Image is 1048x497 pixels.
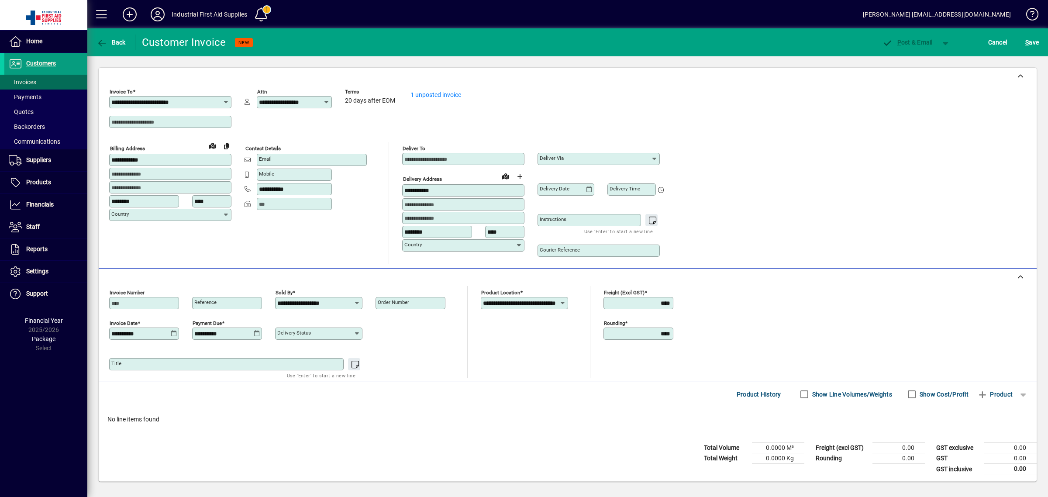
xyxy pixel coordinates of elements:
mat-label: Rounding [604,320,625,326]
a: Staff [4,216,87,238]
span: Invoices [9,79,36,86]
span: Terms [345,89,397,95]
td: 0.0000 Kg [752,453,804,464]
div: Industrial First Aid Supplies [172,7,247,21]
div: [PERSON_NAME] [EMAIL_ADDRESS][DOMAIN_NAME] [863,7,1011,21]
td: Rounding [811,453,872,464]
mat-label: Deliver via [540,155,564,161]
mat-label: Mobile [259,171,274,177]
mat-label: Payment due [193,320,222,326]
mat-label: Country [111,211,129,217]
span: Products [26,179,51,186]
td: 0.00 [872,443,925,453]
span: Payments [9,93,41,100]
span: Home [26,38,42,45]
span: Financials [26,201,54,208]
div: No line items found [99,406,1037,433]
a: 1 unposted invoice [410,91,461,98]
mat-label: Delivery date [540,186,569,192]
span: Communications [9,138,60,145]
a: Support [4,283,87,305]
mat-label: Deliver To [403,145,425,152]
span: NEW [238,40,249,45]
app-page-header-button: Back [87,35,135,50]
button: Profile [144,7,172,22]
button: Add [116,7,144,22]
mat-hint: Use 'Enter' to start a new line [287,370,355,380]
span: ost & Email [882,39,933,46]
mat-label: Delivery time [610,186,640,192]
mat-label: Reference [194,299,217,305]
a: Settings [4,261,87,283]
span: Staff [26,223,40,230]
td: 0.00 [872,453,925,464]
span: S [1025,39,1029,46]
span: Product History [737,387,781,401]
div: Customer Invoice [142,35,226,49]
mat-label: Product location [481,290,520,296]
label: Show Line Volumes/Weights [810,390,892,399]
a: Backorders [4,119,87,134]
span: Support [26,290,48,297]
td: 0.0000 M³ [752,443,804,453]
mat-label: Invoice To [110,89,133,95]
mat-label: Country [404,242,422,248]
span: Product [977,387,1013,401]
td: 0.00 [984,453,1037,464]
span: 20 days after EOM [345,97,395,104]
a: Communications [4,134,87,149]
a: Quotes [4,104,87,119]
mat-label: Order number [378,299,409,305]
td: 0.00 [984,443,1037,453]
td: Total Weight [700,453,752,464]
span: Reports [26,245,48,252]
mat-label: Instructions [540,216,566,222]
mat-label: Freight (excl GST) [604,290,645,296]
span: Quotes [9,108,34,115]
mat-label: Delivery status [277,330,311,336]
button: Back [94,35,128,50]
mat-label: Sold by [276,290,293,296]
mat-label: Attn [257,89,267,95]
a: Financials [4,194,87,216]
span: ave [1025,35,1039,49]
a: Payments [4,90,87,104]
a: Reports [4,238,87,260]
span: P [897,39,901,46]
mat-label: Courier Reference [540,247,580,253]
span: Customers [26,60,56,67]
span: Financial Year [25,317,63,324]
mat-label: Invoice date [110,320,138,326]
a: Home [4,31,87,52]
mat-hint: Use 'Enter' to start a new line [584,226,653,236]
td: Total Volume [700,443,752,453]
td: GST inclusive [932,464,984,475]
a: Invoices [4,75,87,90]
a: Suppliers [4,149,87,171]
button: Save [1023,35,1041,50]
td: GST [932,453,984,464]
button: Cancel [986,35,1010,50]
button: Post & Email [878,35,937,50]
button: Product History [733,387,785,402]
td: Freight (excl GST) [811,443,872,453]
mat-label: Email [259,156,272,162]
span: Suppliers [26,156,51,163]
mat-label: Invoice number [110,290,145,296]
span: Back [97,39,126,46]
button: Copy to Delivery address [220,139,234,153]
span: Package [32,335,55,342]
td: GST exclusive [932,443,984,453]
button: Product [973,387,1017,402]
td: 0.00 [984,464,1037,475]
a: View on map [499,169,513,183]
span: Settings [26,268,48,275]
a: Knowledge Base [1020,2,1037,30]
mat-label: Title [111,360,121,366]
a: Products [4,172,87,193]
span: Backorders [9,123,45,130]
span: Cancel [988,35,1007,49]
a: View on map [206,138,220,152]
button: Choose address [513,169,527,183]
label: Show Cost/Profit [918,390,969,399]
